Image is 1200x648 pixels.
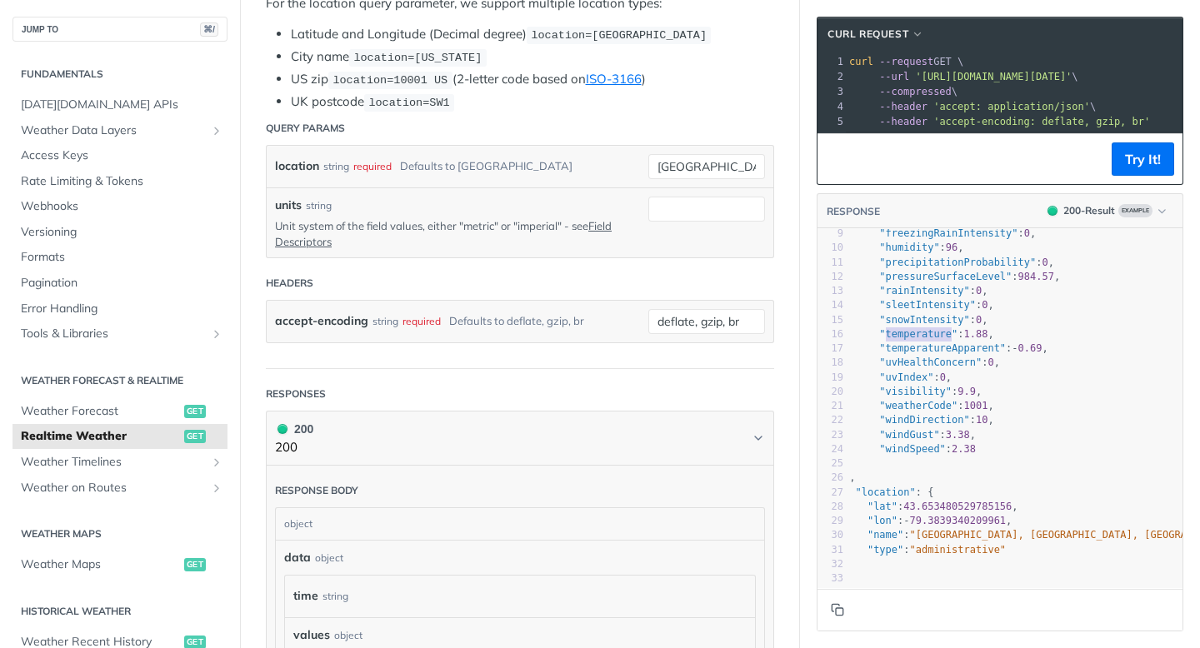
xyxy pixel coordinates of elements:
[817,114,846,129] div: 5
[21,454,206,471] span: Weather Timelines
[210,327,223,341] button: Show subpages for Tools & Libraries
[879,414,969,426] span: "windDirection"
[334,628,362,643] div: object
[293,584,318,608] label: time
[12,424,227,449] a: Realtime Weatherget
[449,309,584,333] div: Defaults to deflate, gzip, br
[12,245,227,270] a: Formats
[957,386,976,397] span: 9.9
[210,481,223,495] button: Show subpages for Weather on Routes
[21,249,223,266] span: Formats
[879,386,952,397] span: "visibility"
[12,271,227,296] a: Pagination
[12,220,227,245] a: Versioning
[323,154,349,178] div: string
[12,604,227,619] h2: Historical Weather
[982,299,987,311] span: 0
[284,549,311,566] span: data
[843,414,994,426] span: : ,
[291,70,774,89] li: US zip (2-letter code based on )
[843,400,994,411] span: : ,
[952,443,976,455] span: 2.38
[293,626,330,644] span: values
[867,544,903,556] span: "type"
[275,420,765,457] button: 200 200200
[184,430,206,443] span: get
[879,328,957,340] span: "temperature"
[879,56,933,67] span: --request
[21,173,223,190] span: Rate Limiting & Tokens
[817,227,843,241] div: 9
[200,22,218,37] span: ⌘/
[826,597,849,622] button: Copy to clipboard
[1024,227,1030,239] span: 0
[315,551,343,566] div: object
[1042,257,1047,268] span: 0
[817,241,843,255] div: 10
[849,86,957,97] span: \
[184,405,206,418] span: get
[12,373,227,388] h2: Weather Forecast & realtime
[817,313,843,327] div: 15
[976,414,987,426] span: 10
[275,154,319,178] label: location
[817,571,843,586] div: 33
[879,342,1006,354] span: "temperatureApparent"
[12,476,227,501] a: Weather on RoutesShow subpages for Weather on Routes
[933,101,1090,112] span: 'accept: application/json'
[817,471,843,485] div: 26
[843,299,994,311] span: : ,
[903,501,1012,512] span: 43.653480529785156
[586,71,642,87] a: ISO-3166
[1063,203,1115,218] div: 200 - Result
[21,198,223,215] span: Webhooks
[372,309,398,333] div: string
[849,71,1078,82] span: \
[843,314,988,326] span: : ,
[21,480,206,496] span: Weather on Routes
[1039,202,1174,219] button: 200200-ResultExample
[817,500,843,514] div: 28
[817,69,846,84] div: 2
[21,275,223,292] span: Pagination
[879,116,927,127] span: --header
[353,52,482,64] span: location=[US_STATE]
[879,86,952,97] span: --compressed
[879,371,933,383] span: "uvIndex"
[400,154,572,178] div: Defaults to [GEOGRAPHIC_DATA]
[826,203,881,220] button: RESPONSE
[817,486,843,500] div: 27
[322,584,348,608] div: string
[910,544,1007,556] span: "administrative"
[817,256,843,270] div: 11
[817,413,843,427] div: 22
[879,314,969,326] span: "snowIntensity"
[879,299,976,311] span: "sleetIntensity"
[531,29,707,42] span: location=[GEOGRAPHIC_DATA]
[879,71,909,82] span: --url
[275,219,612,247] a: Field Descriptors
[1112,142,1174,176] button: Try It!
[1018,271,1054,282] span: 984.57
[843,342,1048,354] span: : ,
[184,558,206,571] span: get
[210,456,223,469] button: Show subpages for Weather Timelines
[817,371,843,385] div: 19
[275,483,358,498] div: Response body
[849,56,963,67] span: GET \
[843,544,1006,556] span: :
[822,26,930,42] button: cURL Request
[291,47,774,67] li: City name
[843,429,976,441] span: : ,
[21,122,206,139] span: Weather Data Layers
[849,56,873,67] span: curl
[946,242,957,253] span: 96
[275,197,302,214] label: units
[266,121,345,136] div: Query Params
[21,326,206,342] span: Tools & Libraries
[903,515,909,526] span: -
[1012,342,1017,354] span: -
[21,403,180,420] span: Weather Forecast
[843,328,994,340] span: : ,
[879,429,939,441] span: "windGust"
